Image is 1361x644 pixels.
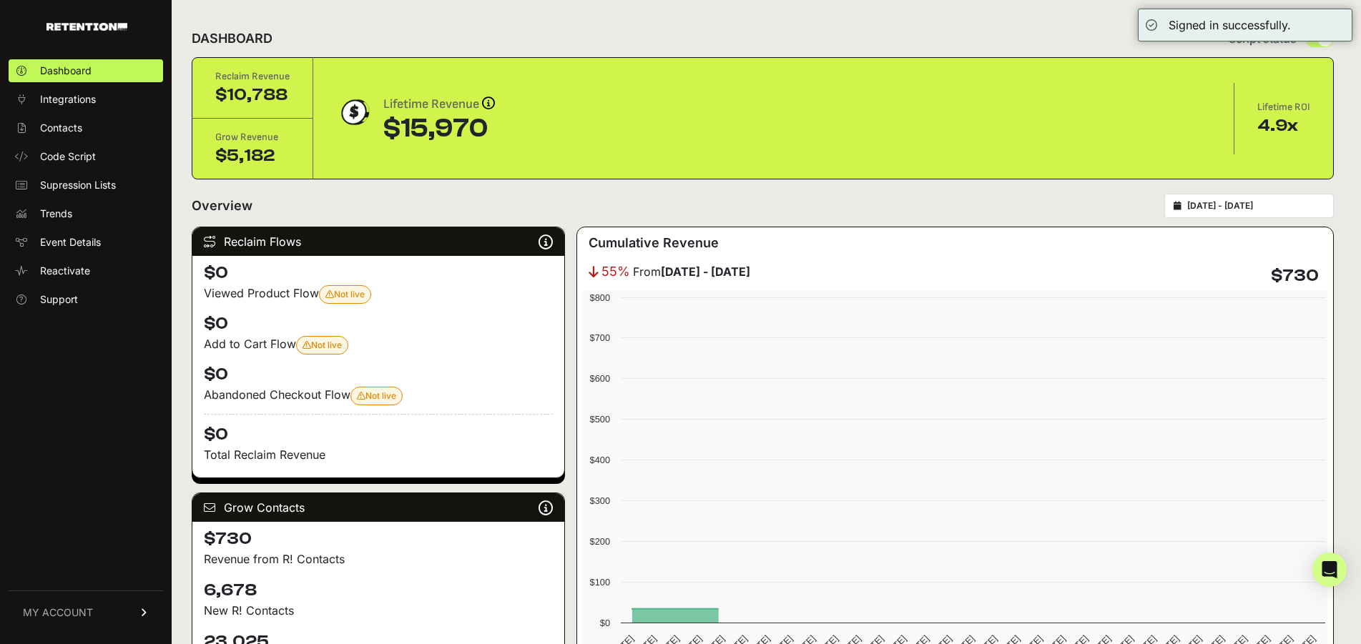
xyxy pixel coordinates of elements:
text: $800 [589,292,609,303]
div: Add to Cart Flow [204,335,553,355]
div: Signed in successfully. [1169,16,1291,34]
a: MY ACCOUNT [9,590,163,634]
span: Not live [325,289,365,299]
a: Supression Lists [9,174,163,197]
div: $5,182 [215,144,290,167]
span: MY ACCOUNT [23,605,93,620]
div: Grow Revenue [215,130,290,144]
span: Not live [357,390,396,401]
a: Dashboard [9,59,163,82]
text: $500 [589,414,609,425]
h4: $730 [1271,264,1319,287]
p: Revenue from R! Contacts [204,550,553,568]
h2: Overview [192,196,252,216]
text: $100 [589,577,609,588]
span: Code Script [40,149,96,164]
h3: Cumulative Revenue [589,233,719,253]
a: Trends [9,202,163,225]
div: 4.9x [1257,114,1310,137]
h4: $0 [204,262,553,284]
span: Integrations [40,92,96,106]
h4: $0 [204,363,553,386]
span: Support [40,292,78,307]
a: Code Script [9,145,163,168]
p: Total Reclaim Revenue [204,446,553,463]
div: $10,788 [215,84,290,106]
h4: $730 [204,527,553,550]
span: 55% [601,262,630,282]
a: Integrations [9,88,163,111]
h4: 6,678 [204,579,553,602]
div: Lifetime ROI [1257,100,1310,114]
div: Lifetime Revenue [383,94,495,114]
div: Reclaim Flows [192,227,564,256]
span: Reactivate [40,264,90,278]
div: Viewed Product Flow [204,284,553,304]
a: Support [9,288,163,311]
text: $300 [589,495,609,506]
img: dollar-coin-05c43ed7efb7bc0c12610022525b4bbbb207c7efeef5aecc26f025e68dcafac9.png [336,94,372,130]
p: New R! Contacts [204,602,553,619]
text: $0 [599,618,609,628]
span: Contacts [40,121,82,135]
div: Grow Contacts [192,493,564,522]
h4: $0 [204,414,553,446]
a: Event Details [9,231,163,254]
span: Trends [40,207,72,221]
div: Open Intercom Messenger [1312,553,1347,587]
text: $600 [589,373,609,384]
text: $400 [589,455,609,465]
span: Dashboard [40,64,92,78]
img: Retention.com [46,23,127,31]
strong: [DATE] - [DATE] [661,264,750,279]
span: Event Details [40,235,101,249]
text: $200 [589,536,609,547]
h2: DASHBOARD [192,29,272,49]
div: $15,970 [383,114,495,143]
a: Contacts [9,117,163,139]
a: Reactivate [9,259,163,282]
div: Reclaim Revenue [215,69,290,84]
span: From [633,263,750,280]
text: $700 [589,332,609,343]
span: Not live [303,340,342,350]
span: Supression Lists [40,178,116,192]
h4: $0 [204,312,553,335]
div: Abandoned Checkout Flow [204,386,553,405]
